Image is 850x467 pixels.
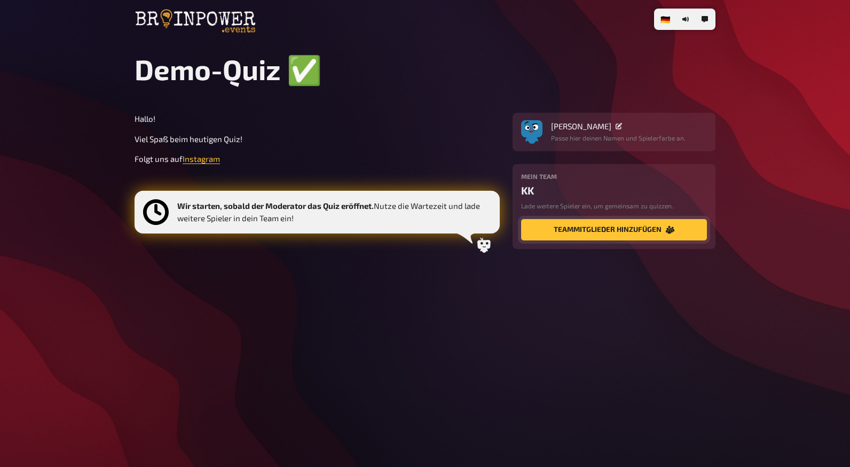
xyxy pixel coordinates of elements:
[183,154,220,164] a: Instagram
[177,201,374,211] b: Wir starten, sobald der Moderator das Quiz eröffnet.
[135,114,155,123] span: Hallo!
[135,154,183,164] span: Folgt uns auf
[521,173,707,180] h4: Mein Team
[551,133,686,143] p: Passe hier deinen Namen und Spielerfarbe an.
[656,11,675,28] li: 🇩🇪
[177,200,491,224] p: Nutze die Wartezeit und lade weitere Spieler in dein Team ein!
[521,118,542,139] img: Avatar
[135,134,242,144] span: Viel Spaß beim heutigen Quiz!
[521,121,542,143] button: Avatar
[521,219,707,240] button: Teammitglieder hinzufügen
[521,201,707,211] p: Lade weitere Spieler ein, um gemeinsam zu quizzen.
[551,121,611,131] span: [PERSON_NAME]
[135,52,715,87] h1: Demo-Quiz ✅​
[521,184,707,197] div: KK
